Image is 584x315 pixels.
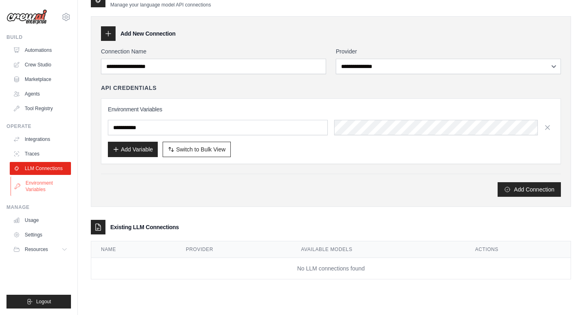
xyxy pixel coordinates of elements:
a: Traces [10,147,71,160]
a: Environment Variables [11,177,72,196]
a: Usage [10,214,71,227]
th: Name [91,241,176,258]
th: Actions [465,241,571,258]
p: Manage your language model API connections [110,2,211,8]
td: No LLM connections found [91,258,571,279]
h4: API Credentials [101,84,157,92]
a: Settings [10,228,71,241]
img: Logo [6,9,47,25]
button: Logout [6,295,71,309]
span: Switch to Bulk View [176,145,225,153]
a: Integrations [10,133,71,146]
a: Crew Studio [10,58,71,71]
button: Resources [10,243,71,256]
button: Add Variable [108,142,158,157]
span: Resources [25,246,48,253]
button: Switch to Bulk View [163,142,231,157]
label: Connection Name [101,47,326,55]
th: Available Models [291,241,465,258]
a: Agents [10,87,71,100]
a: Automations [10,44,71,57]
label: Provider [336,47,561,55]
button: Add Connection [498,182,561,197]
h3: Environment Variables [108,105,554,113]
a: Marketplace [10,73,71,86]
span: Logout [36,298,51,305]
a: LLM Connections [10,162,71,175]
a: Tool Registry [10,102,71,115]
div: Operate [6,123,71,130]
div: Manage [6,204,71,211]
div: Build [6,34,71,40]
h3: Existing LLM Connections [110,223,179,231]
th: Provider [176,241,291,258]
h3: Add New Connection [120,30,176,38]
